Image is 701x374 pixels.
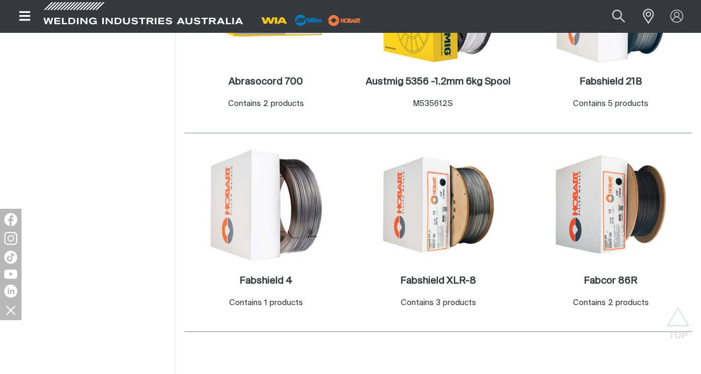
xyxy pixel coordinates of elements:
[584,275,638,287] a: Fabcor 86R
[4,232,17,245] img: Instagram
[239,276,293,286] h2: Fabshield 4
[587,4,637,29] input: Product name or item number...
[4,270,17,279] img: YouTube
[400,276,476,286] h2: Fabshield XLR-8
[239,275,293,287] a: Fabshield 4
[413,100,454,108] span: M535612S
[229,297,303,309] div: Contains 1 products
[401,297,476,309] div: Contains 3 products
[400,275,476,287] a: Fabshield XLR-8
[554,147,669,263] img: Fabcor 86R
[366,76,511,88] a: Austmig 5356 -1.2mm 6kg Spool
[325,16,364,24] a: miller
[228,98,304,110] div: Contains 2 products
[600,4,637,29] button: Search products
[229,77,303,87] h2: Abrasocord 700
[580,76,642,88] a: Fabshield 21B
[2,301,20,319] img: hide socials
[666,307,690,331] button: Scroll to top
[381,147,496,263] img: Fabshield XLR-8
[4,213,17,226] img: Facebook
[366,77,511,87] h2: Austmig 5356 -1.2mm 6kg Spool
[208,147,323,263] img: Fabshield 4
[325,12,364,29] img: miller
[584,276,638,286] h2: Fabcor 86R
[229,76,303,88] a: Abrasocord 700
[573,297,649,309] div: Contains 2 products
[4,285,17,298] img: LinkedIn
[580,77,642,87] h2: Fabshield 21B
[4,251,17,264] img: TikTok
[573,98,649,110] div: Contains 5 products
